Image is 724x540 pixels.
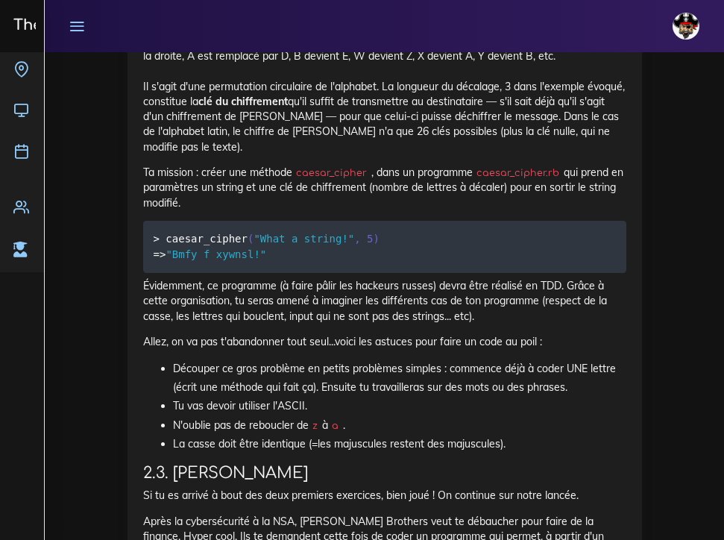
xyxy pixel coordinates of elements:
[173,416,626,435] li: N'oublie pas de reboucler de à .
[173,360,626,397] li: Découper ce gros problème en petits problèmes simples : commence déjà à coder UNE lettre (écrit u...
[9,17,167,34] h3: The Hacking Project
[143,334,626,349] p: Allez, on va pas t'abandonner tout seul...voici les astuces pour faire un code au poil :
[248,233,254,245] span: (
[173,435,626,453] li: La casse doit être identique (=les majuscules restent des majuscules).
[173,397,626,415] li: Tu vas devoir utiliser l'ASCII.
[143,464,626,483] h3: 2.3. [PERSON_NAME]
[166,248,266,260] span: "Bmfy f xywnsl!"
[367,233,373,245] span: 5
[666,4,711,48] a: avatar
[309,418,322,433] code: z
[143,488,626,503] p: Si tu es arrivé à bout des deux premiers exercices, bien joué ! On continue sur notre lancée.
[673,13,699,40] img: avatar
[374,233,380,245] span: )
[254,233,354,245] span: "What a string!"
[154,248,160,260] span: =
[328,418,343,433] code: a
[473,166,564,180] code: caesar_cipher.rb
[198,95,288,108] strong: clé du chiffrement
[143,278,626,324] p: Évidemment, ce programme (à faire pâlir les hackeurs russes) devra être réalisé en TDD. Grâce à c...
[154,230,380,263] code: > caesar_cipher >
[143,165,626,210] p: Ta mission : créer une méthode , dans un programme qui prend en paramètres un string et une clé d...
[292,166,371,180] code: caesar_cipher
[354,233,360,245] span: ,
